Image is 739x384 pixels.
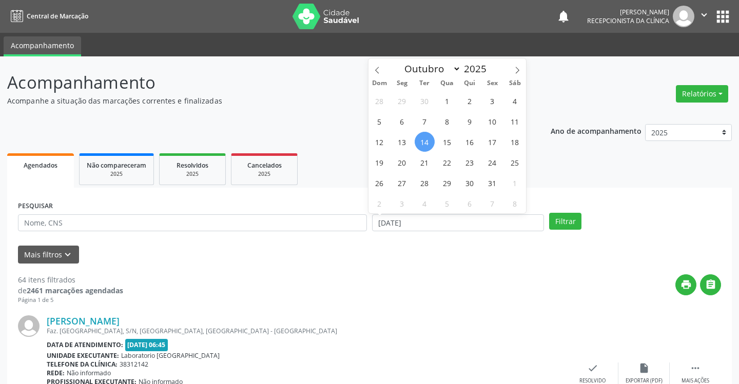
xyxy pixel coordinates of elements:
[482,111,502,131] span: Outubro 10, 2025
[482,173,502,193] span: Outubro 31, 2025
[392,91,412,111] span: Setembro 29, 2025
[482,193,502,213] span: Novembro 7, 2025
[415,152,435,172] span: Outubro 21, 2025
[587,16,669,25] span: Recepcionista da clínica
[24,161,57,170] span: Agendados
[369,152,390,172] span: Outubro 19, 2025
[437,152,457,172] span: Outubro 22, 2025
[415,111,435,131] span: Outubro 7, 2025
[7,70,514,95] p: Acompanhamento
[714,8,732,26] button: apps
[505,173,525,193] span: Novembro 1, 2025
[18,296,123,305] div: Página 1 de 5
[482,152,502,172] span: Outubro 24, 2025
[437,193,457,213] span: Novembro 5, 2025
[673,6,694,27] img: img
[247,161,282,170] span: Cancelados
[392,193,412,213] span: Novembro 3, 2025
[120,360,148,369] span: 38312142
[18,315,40,337] img: img
[167,170,218,178] div: 2025
[125,339,168,351] span: [DATE] 06:45
[27,12,88,21] span: Central de Marcação
[18,214,367,232] input: Nome, CNS
[690,362,701,374] i: 
[675,274,696,295] button: print
[47,315,120,327] a: [PERSON_NAME]
[369,132,390,152] span: Outubro 12, 2025
[503,80,526,87] span: Sáb
[700,274,721,295] button: 
[638,362,650,374] i: insert_drive_file
[18,246,79,264] button: Mais filtroskeyboard_arrow_down
[87,161,146,170] span: Não compareceram
[4,36,81,56] a: Acompanhamento
[680,279,692,290] i: print
[705,279,716,290] i: 
[392,152,412,172] span: Outubro 20, 2025
[87,170,146,178] div: 2025
[461,62,495,75] input: Year
[62,249,73,260] i: keyboard_arrow_down
[482,132,502,152] span: Outubro 17, 2025
[18,285,123,296] div: de
[372,214,544,232] input: Selecione um intervalo
[368,80,391,87] span: Dom
[505,91,525,111] span: Outubro 4, 2025
[369,91,390,111] span: Setembro 28, 2025
[587,8,669,16] div: [PERSON_NAME]
[392,111,412,131] span: Outubro 6, 2025
[47,340,123,349] b: Data de atendimento:
[400,62,461,76] select: Month
[369,173,390,193] span: Outubro 26, 2025
[505,132,525,152] span: Outubro 18, 2025
[460,152,480,172] span: Outubro 23, 2025
[436,80,458,87] span: Qua
[392,173,412,193] span: Outubro 27, 2025
[437,91,457,111] span: Outubro 1, 2025
[7,8,88,25] a: Central de Marcação
[369,111,390,131] span: Outubro 5, 2025
[413,80,436,87] span: Ter
[505,193,525,213] span: Novembro 8, 2025
[551,124,641,137] p: Ano de acompanhamento
[47,360,118,369] b: Telefone da clínica:
[415,173,435,193] span: Outubro 28, 2025
[415,193,435,213] span: Novembro 4, 2025
[47,351,119,360] b: Unidade executante:
[458,80,481,87] span: Qui
[27,286,123,295] strong: 2461 marcações agendadas
[481,80,503,87] span: Sex
[460,111,480,131] span: Outubro 9, 2025
[549,213,581,230] button: Filtrar
[676,85,728,103] button: Relatórios
[7,95,514,106] p: Acompanhe a situação das marcações correntes e finalizadas
[18,198,53,214] label: PESQUISAR
[121,351,220,360] span: Laboratorio [GEOGRAPHIC_DATA]
[482,91,502,111] span: Outubro 3, 2025
[437,111,457,131] span: Outubro 8, 2025
[460,193,480,213] span: Novembro 6, 2025
[239,170,290,178] div: 2025
[47,327,567,335] div: Faz. [GEOGRAPHIC_DATA], S/N, [GEOGRAPHIC_DATA], [GEOGRAPHIC_DATA] - [GEOGRAPHIC_DATA]
[177,161,208,170] span: Resolvidos
[698,9,710,21] i: 
[587,362,598,374] i: check
[47,369,65,377] b: Rede:
[391,80,413,87] span: Seg
[460,132,480,152] span: Outubro 16, 2025
[437,173,457,193] span: Outubro 29, 2025
[369,193,390,213] span: Novembro 2, 2025
[392,132,412,152] span: Outubro 13, 2025
[437,132,457,152] span: Outubro 15, 2025
[415,132,435,152] span: Outubro 14, 2025
[694,6,714,27] button: 
[505,152,525,172] span: Outubro 25, 2025
[67,369,111,377] span: Não informado
[18,274,123,285] div: 64 itens filtrados
[460,173,480,193] span: Outubro 30, 2025
[460,91,480,111] span: Outubro 2, 2025
[505,111,525,131] span: Outubro 11, 2025
[415,91,435,111] span: Setembro 30, 2025
[556,9,571,24] button: notifications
